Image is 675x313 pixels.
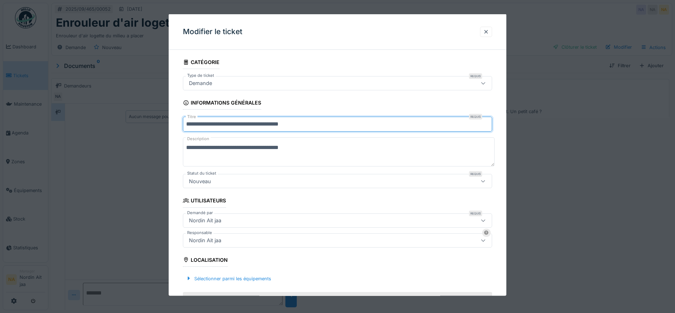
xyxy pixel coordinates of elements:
div: Catégorie [183,57,220,69]
label: Description [186,134,211,143]
div: Sélectionner parmi les équipements [183,274,274,283]
div: Nordin Ait jaa [186,236,224,244]
div: Nouveau [186,177,214,185]
label: Responsable [186,229,213,235]
label: Titre [186,114,197,120]
div: Informations générales [183,97,261,110]
div: Requis [469,114,482,120]
label: Type de ticket [186,73,216,79]
div: Requis [469,171,482,177]
div: Demande [186,79,215,87]
div: Requis [469,73,482,79]
div: Localisation [183,254,228,266]
div: Nordin Ait jaa [186,216,224,224]
div: Utilisateurs [183,195,226,207]
label: Demandé par [186,209,214,216]
label: Statut du ticket [186,170,218,176]
h3: Modifier le ticket [183,27,242,36]
div: Requis [469,210,482,216]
